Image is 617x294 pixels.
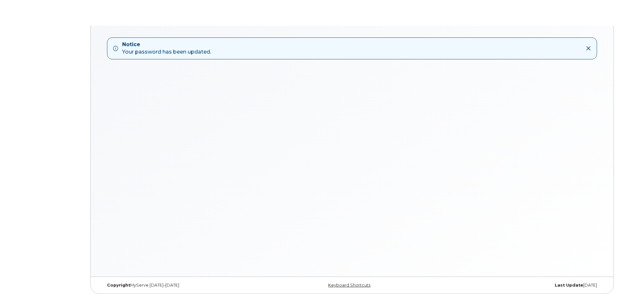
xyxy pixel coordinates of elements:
strong: Copyright [107,283,130,288]
strong: Last Update [555,283,583,288]
div: Your password has been updated. [122,41,211,56]
div: MyServe [DATE]–[DATE] [102,283,269,288]
div: [DATE] [435,283,602,288]
a: Keyboard Shortcuts [328,283,370,288]
strong: Notice [122,41,211,48]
